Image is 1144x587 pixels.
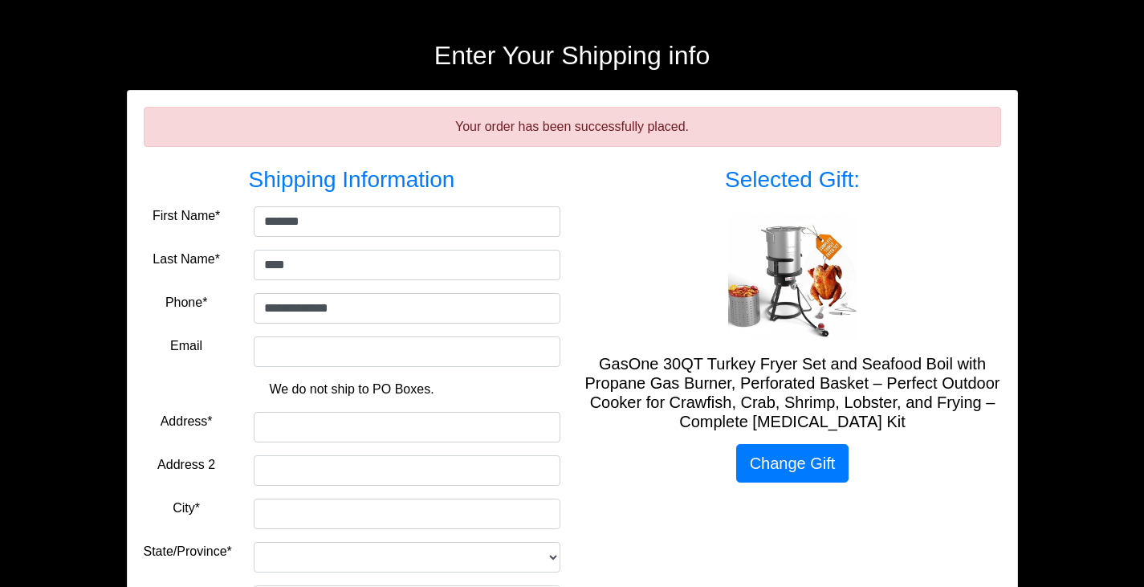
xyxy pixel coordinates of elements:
label: Email [170,336,202,356]
label: Address 2 [157,455,215,475]
h3: Shipping Information [144,166,560,194]
img: GasOne 30QT Turkey Fryer Set and Seafood Boil with Propane Gas Burner, Perforated Basket – Perfec... [728,213,857,341]
label: Phone* [165,293,208,312]
h5: GasOne 30QT Turkey Fryer Set and Seafood Boil with Propane Gas Burner, Perforated Basket – Perfec... [584,354,1001,431]
label: First Name* [153,206,220,226]
label: Address* [161,412,213,431]
p: We do not ship to PO Boxes. [156,380,548,399]
label: Last Name* [153,250,220,269]
label: State/Province* [144,542,232,561]
div: Your order has been successfully placed. [144,107,1001,147]
h2: Enter Your Shipping info [127,40,1018,71]
label: City* [173,499,200,518]
a: Change Gift [736,444,849,483]
h3: Selected Gift: [584,166,1001,194]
